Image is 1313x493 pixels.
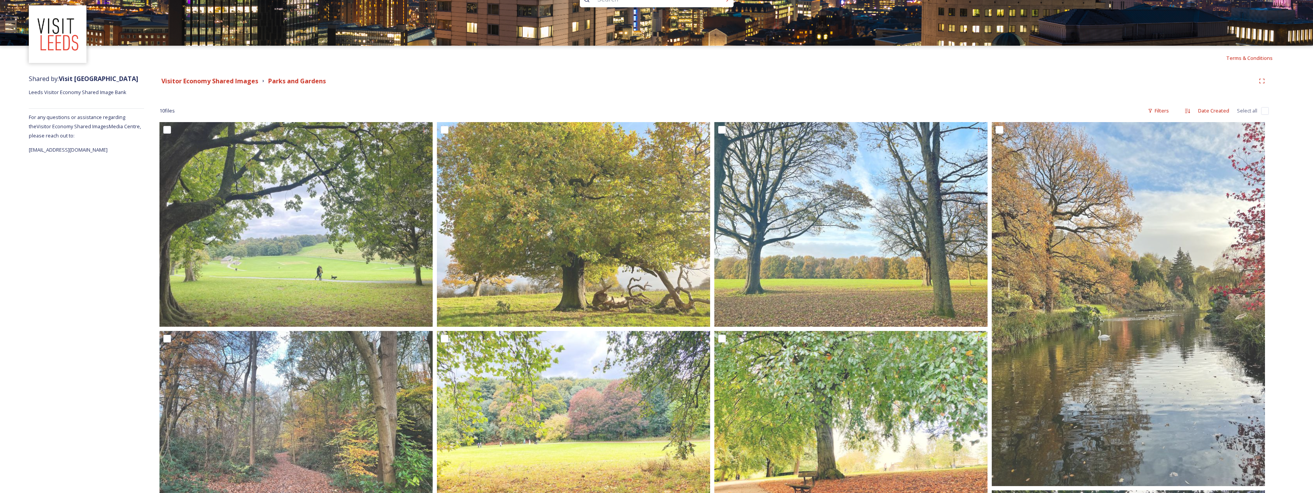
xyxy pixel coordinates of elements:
span: For any questions or assistance regarding the Visitor Economy Shared Images Media Centre, please ... [29,114,141,139]
img: Temple Newsam-field-c Visit Leeds-Nov24.jpeg [714,122,988,327]
img: Temple Newsam-Lake-c Visit Leeds-Nov24.jpeg [992,122,1265,486]
span: Terms & Conditions [1226,55,1273,61]
img: download%20(3).png [30,7,86,62]
img: Temple Newsam-tree-c Visit Leeds-Nov24.jpeg [437,122,710,327]
a: Terms & Conditions [1226,53,1284,63]
strong: Visitor Economy Shared Images [161,77,258,85]
span: Leeds Visitor Economy Shared Image Bank [29,89,126,96]
span: Select all [1237,107,1257,114]
span: [EMAIL_ADDRESS][DOMAIN_NAME] [29,146,108,153]
span: Shared by: [29,74,138,83]
span: 10 file s [159,107,175,114]
div: Date Created [1194,103,1233,118]
strong: Parks and Gardens [268,77,326,85]
img: Roundhay Park-walkers-c Visit Leeds-Nov24.jpeg [159,122,433,327]
div: Filters [1144,103,1173,118]
strong: Visit [GEOGRAPHIC_DATA] [59,74,138,83]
